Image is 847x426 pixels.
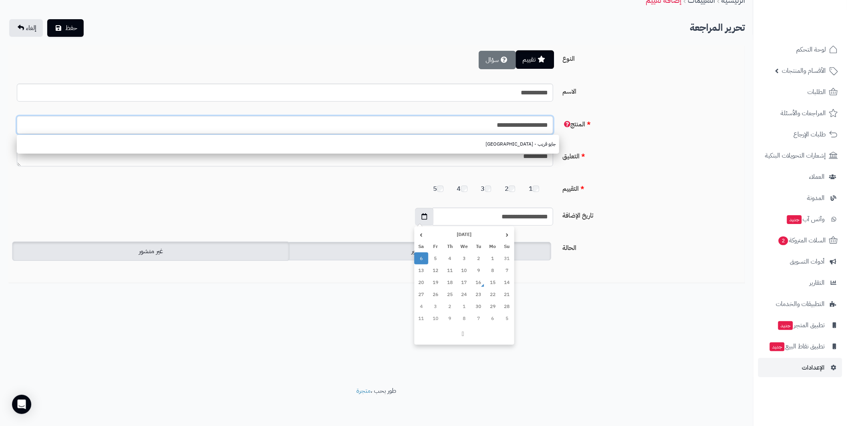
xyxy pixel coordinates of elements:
[758,188,842,208] a: المدونة
[500,252,514,264] td: 31
[758,231,842,250] a: السلات المتروكة2
[509,186,515,192] input: 2
[443,240,457,252] th: Th
[457,288,472,300] td: 24
[485,186,492,192] input: 3
[443,276,457,288] td: 18
[428,240,443,252] th: Fr
[47,19,84,37] button: حفظ
[769,341,825,352] span: تطبيق نقاط البيع
[414,264,429,276] td: 13
[457,300,472,312] td: 1
[428,288,443,300] td: 26
[457,264,472,276] td: 10
[414,276,429,288] td: 20
[690,20,745,36] h2: تحرير المراجعة
[428,276,443,288] td: 19
[500,264,514,276] td: 7
[457,252,472,264] td: 3
[443,300,457,312] td: 2
[758,146,842,165] a: إشعارات التحويلات البنكية
[770,342,785,351] span: جديد
[559,208,742,220] label: تاريخ الإضافة
[471,252,486,264] td: 2
[500,228,514,240] th: ‹
[428,252,443,264] td: 5
[471,312,486,324] td: 7
[758,316,842,335] a: تطبيق المتجرجديد
[505,181,523,194] label: 2
[559,181,742,194] label: التقييم
[790,256,825,267] span: أدوات التسويق
[486,264,500,276] td: 8
[559,240,742,253] label: الحالة
[758,252,842,271] a: أدوات التسويق
[437,186,444,192] input: 5
[559,84,742,96] label: الاسم
[779,236,788,245] span: 2
[758,167,842,186] a: العملاء
[414,228,429,240] th: ›
[479,51,516,69] button: سؤال
[457,181,476,194] label: 4
[758,294,842,314] a: التطبيقات والخدمات
[778,321,793,330] span: جديد
[443,288,457,300] td: 25
[443,252,457,264] td: 4
[414,312,429,324] td: 11
[809,171,825,182] span: العملاء
[414,240,429,252] th: Sa
[414,252,429,264] td: 6
[471,276,486,288] td: 16
[516,50,554,68] button: تقييم
[428,312,443,324] td: 10
[793,129,826,140] span: طلبات الإرجاع
[802,362,825,373] span: الإعدادات
[486,276,500,288] td: 15
[776,298,825,310] span: التطبيقات والخدمات
[139,246,163,256] span: غير منشور
[486,288,500,300] td: 22
[758,40,842,59] a: لوحة التحكم
[500,240,514,252] th: Su
[786,214,825,225] span: وآتس آب
[787,215,802,224] span: جديد
[457,312,472,324] td: 8
[26,23,36,33] span: إلغاء
[414,288,429,300] td: 27
[765,150,826,161] span: إشعارات التحويلات البنكية
[758,82,842,102] a: الطلبات
[758,358,842,377] a: الإعدادات
[559,148,742,161] label: التعليق
[471,288,486,300] td: 23
[486,240,500,252] th: Mo
[481,181,500,194] label: 3
[428,300,443,312] td: 3
[758,273,842,292] a: التقارير
[559,51,742,64] label: النوع
[758,210,842,229] a: وآتس آبجديد
[758,104,842,123] a: المراجعات والأسئلة
[782,65,826,76] span: الأقسام والمنتجات
[17,137,559,152] a: جايو قريب - [GEOGRAPHIC_DATA]
[461,186,468,192] input: 4
[428,264,443,276] td: 12
[471,264,486,276] td: 9
[428,228,500,240] th: [DATE]
[500,288,514,300] td: 21
[533,186,539,192] input: 1
[457,276,472,288] td: 17
[809,277,825,288] span: التقارير
[562,120,585,129] span: المنتج
[9,19,43,37] a: إلغاء
[486,252,500,264] td: 1
[529,181,547,194] label: 1
[471,300,486,312] td: 30
[12,395,31,414] div: Open Intercom Messenger
[781,108,826,119] span: المراجعات والأسئلة
[500,276,514,288] td: 14
[457,240,472,252] th: We
[471,240,486,252] th: Tu
[777,320,825,331] span: تطبيق المتجر
[796,44,826,55] span: لوحة التحكم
